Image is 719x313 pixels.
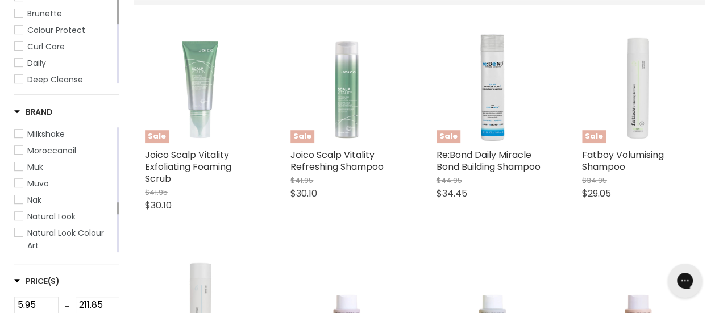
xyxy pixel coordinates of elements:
[14,57,114,69] a: Daily
[14,161,114,173] a: Muk
[14,7,114,20] a: Brunette
[27,41,65,52] span: Curl Care
[582,175,607,186] span: $34.95
[14,24,114,36] a: Colour Protect
[290,148,384,173] a: Joico Scalp Vitality Refreshing Shampoo
[145,130,169,143] span: Sale
[27,24,85,36] span: Colour Protect
[437,148,541,173] a: Re:Bond Daily Miracle Bond Building Shampoo
[27,57,46,69] span: Daily
[14,227,114,252] a: Natural Look Colour Art
[290,130,314,143] span: Sale
[437,32,548,143] img: Re:Bond Daily Miracle Bond Building Shampoo
[27,128,65,140] span: Milkshake
[290,32,402,143] a: Joico Scalp Vitality Refreshing ShampooSale
[14,276,60,287] span: Price
[437,187,467,200] span: $34.45
[27,227,104,251] span: Natural Look Colour Art
[582,32,693,143] a: Fatboy Volumising ShampooSale
[145,199,172,212] span: $30.10
[290,32,402,143] img: Joico Scalp Vitality Refreshing Shampoo
[290,175,313,186] span: $41.95
[437,32,548,143] a: Re:Bond Daily Miracle Bond Building ShampooSale
[27,8,62,19] span: Brunette
[14,276,60,287] h3: Price($)
[14,210,114,223] a: Natural Look
[14,106,53,118] h3: Brand
[27,211,76,222] span: Natural Look
[582,130,606,143] span: Sale
[14,128,114,140] a: Milkshake
[582,148,664,173] a: Fatboy Volumising Shampoo
[582,187,611,200] span: $29.05
[145,32,256,143] img: Joico Scalp Vitality Exfoliating Foaming Scrub
[27,178,49,189] span: Muvo
[582,32,693,143] img: Fatboy Volumising Shampoo
[27,194,41,206] span: Nak
[48,276,60,287] span: ($)
[437,130,460,143] span: Sale
[27,74,83,85] span: Deep Cleanse
[437,175,462,186] span: $44.95
[14,40,114,53] a: Curl Care
[14,177,114,190] a: Muvo
[662,260,708,302] iframe: Gorgias live chat messenger
[14,194,114,206] a: Nak
[14,144,114,157] a: Moroccanoil
[145,32,256,143] a: Joico Scalp Vitality Exfoliating Foaming ScrubSale
[27,161,43,173] span: Muk
[290,187,317,200] span: $30.10
[145,148,231,185] a: Joico Scalp Vitality Exfoliating Foaming Scrub
[145,187,168,198] span: $41.95
[27,145,76,156] span: Moroccanoil
[14,73,114,86] a: Deep Cleanse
